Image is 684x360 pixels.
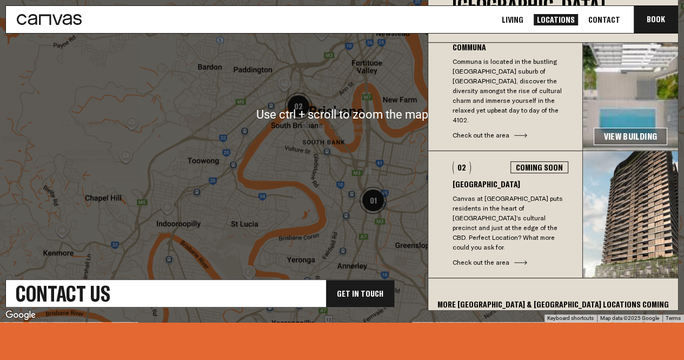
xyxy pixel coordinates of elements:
[453,57,568,125] p: Communa is located in the bustling [GEOGRAPHIC_DATA] suburb of [GEOGRAPHIC_DATA], discover the di...
[585,14,623,25] a: Contact
[428,278,678,339] div: More [GEOGRAPHIC_DATA] & [GEOGRAPHIC_DATA] Locations coming soon
[583,151,678,278] img: e00625e3674632ab53fb0bd06b8ba36b178151b1-356x386.jpg
[634,6,678,33] button: Book
[453,180,568,188] h3: [GEOGRAPHIC_DATA]
[453,130,568,140] div: Check out the area
[534,14,578,25] a: Locations
[428,151,582,278] button: 02Coming Soon[GEOGRAPHIC_DATA]Canvas at [GEOGRAPHIC_DATA] puts residents in the heart of [GEOGRAP...
[453,161,471,174] div: 02
[3,308,38,322] img: Google
[326,280,394,307] div: Get In Touch
[5,279,395,307] a: Contact UsGet In Touch
[666,315,681,321] a: Terms
[600,315,659,321] span: Map data ©2025 Google
[453,194,568,252] p: Canvas at [GEOGRAPHIC_DATA] puts residents in the heart of [GEOGRAPHIC_DATA]’s cultural precinct ...
[583,14,678,150] img: 67b7cc4d9422ff3188516097c9650704bc7da4d7-3375x1780.jpg
[3,308,38,322] a: Open this area in Google Maps (opens a new window)
[547,315,594,322] button: Keyboard shortcuts
[594,128,667,145] a: View Building
[510,161,568,173] div: Coming Soon
[281,88,316,124] div: 02
[453,258,568,267] div: Check out the area
[499,14,527,25] a: Living
[453,43,568,51] h3: Communa
[355,182,391,218] div: 01
[428,14,582,150] button: CommunaCommuna is located in the bustling [GEOGRAPHIC_DATA] suburb of [GEOGRAPHIC_DATA], discover...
